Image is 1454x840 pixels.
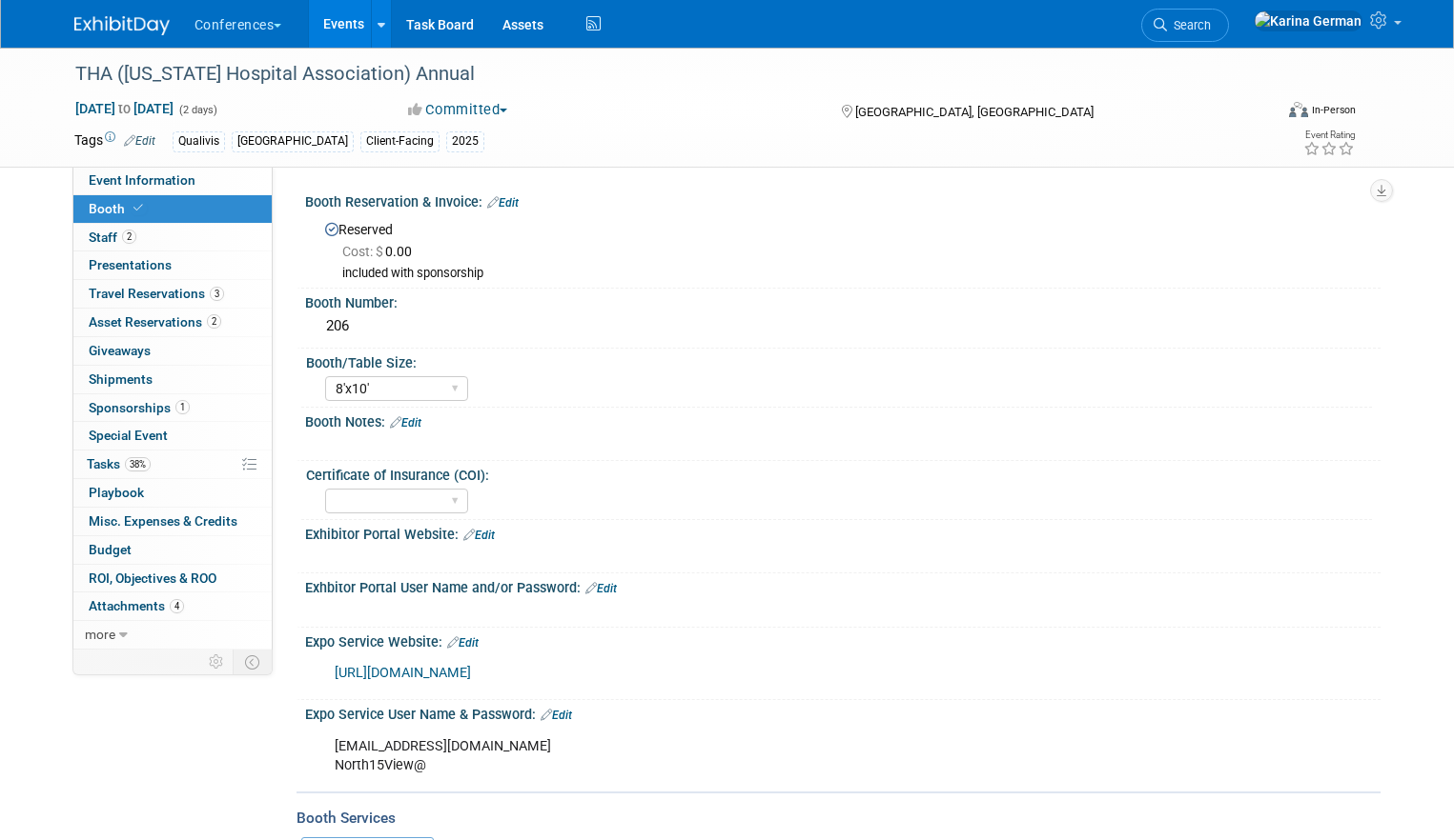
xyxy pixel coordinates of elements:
div: Event Rating [1303,130,1355,140]
div: [EMAIL_ADDRESS][DOMAIN_NAME] North15View@ [321,728,1173,785]
div: Booth Number: [305,289,1381,312]
div: 2025 [446,131,484,151]
img: ExhibitDay [74,16,170,35]
img: Karina German [1254,10,1362,31]
span: Cost: $ [342,244,385,259]
a: Edit [463,529,495,542]
div: Expo Service User Name & Password: [305,700,1381,725]
span: Giveaways [89,343,151,358]
span: Sponsorships [89,400,190,415]
div: included with sponsorship [342,266,1366,282]
a: [URL][DOMAIN_NAME] [335,665,471,681]
a: Special Event [73,422,272,450]
div: 206 [319,311,1366,341]
div: Expo Service Website: [305,628,1381,652]
span: Search [1167,18,1211,32]
span: to [115,101,133,116]
span: Shipments [89,371,153,387]
div: Booth Reservation & Invoice: [305,188,1381,212]
a: Edit [487,196,519,210]
span: Special Event [89,428,168,443]
span: Budget [89,542,132,557]
span: 2 [122,230,136,244]
td: Personalize Event Tab Strip [200,650,234,674]
span: Staff [89,230,136,245]
a: Event Information [73,167,272,194]
span: [GEOGRAPHIC_DATA], [GEOGRAPHIC_DATA] [855,105,1094,119]
div: Booth Notes: [305,408,1381,432]
a: Edit [447,636,479,650]
a: Staff2 [73,224,272,251]
img: Format-Inperson.png [1289,102,1308,117]
span: (2 days) [177,104,217,116]
span: Misc. Expenses & Credits [89,513,237,529]
span: Asset Reservations [89,314,221,330]
div: [GEOGRAPHIC_DATA] [232,131,354,151]
div: Certificate of Insurance (COI): [306,461,1372,485]
span: 1 [175,400,190,414]
span: ROI, Objectives & ROO [89,570,216,586]
span: more [85,627,115,642]
a: Edit [124,134,155,148]
a: Sponsorships1 [73,394,272,422]
a: Attachments4 [73,592,272,620]
i: Booth reservation complete [133,203,143,213]
td: Tags [74,130,155,152]
a: Playbook [73,479,272,507]
a: Presentations [73,251,272,279]
div: Event Format [1166,99,1356,128]
a: ROI, Objectives & ROO [73,565,272,592]
span: 3 [210,287,224,301]
a: Booth [73,195,272,223]
span: Tasks [87,456,151,471]
a: Shipments [73,366,272,393]
span: Presentations [89,257,172,272]
a: more [73,621,272,649]
td: Toggle Event Tabs [233,650,272,674]
div: Booth/Table Size: [306,349,1372,372]
div: THA ([US_STATE] Hospital Association) Annual [69,57,1247,91]
span: 4 [170,599,184,613]
div: Exhbitor Portal User Name and/or Password: [305,573,1381,598]
span: Booth [89,201,147,216]
span: Playbook [89,485,144,500]
a: Edit [390,416,421,430]
a: Tasks38% [73,450,272,478]
span: Travel Reservations [89,286,224,301]
div: Qualivis [173,131,225,151]
a: Travel Reservations3 [73,280,272,308]
div: Exhibitor Portal Website: [305,520,1381,545]
a: Edit [541,709,572,722]
div: Client-Facing [360,131,440,151]
div: Booth Services [297,808,1381,829]
div: In-Person [1311,103,1356,117]
span: Event Information [89,172,195,188]
a: Asset Reservations2 [73,309,272,336]
span: [DATE] [DATE] [74,100,174,117]
a: Search [1141,9,1229,42]
a: Misc. Expenses & Credits [73,508,272,535]
a: Giveaways [73,337,272,365]
span: Attachments [89,598,184,613]
a: Edit [585,582,617,595]
div: Reserved [319,215,1366,282]
button: Committed [401,100,515,120]
span: 2 [207,314,221,329]
a: Budget [73,536,272,564]
span: 38% [125,457,151,471]
span: 0.00 [342,244,420,259]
